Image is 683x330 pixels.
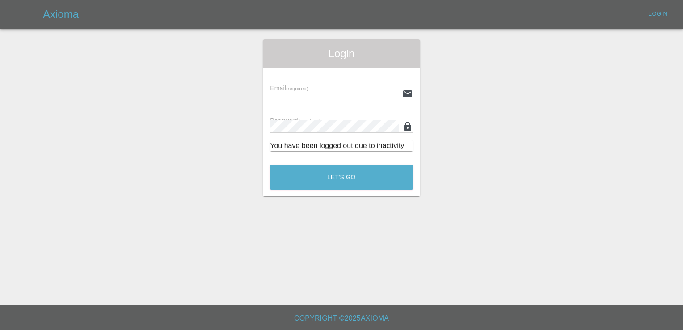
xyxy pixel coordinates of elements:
[43,7,79,21] h5: Axioma
[644,7,672,21] a: Login
[298,118,320,124] small: (required)
[270,140,413,151] div: You have been logged out due to inactivity
[286,86,308,91] small: (required)
[270,117,320,124] span: Password
[270,165,413,190] button: Let's Go
[7,312,676,325] h6: Copyright © 2025 Axioma
[270,85,308,92] span: Email
[270,47,413,61] span: Login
